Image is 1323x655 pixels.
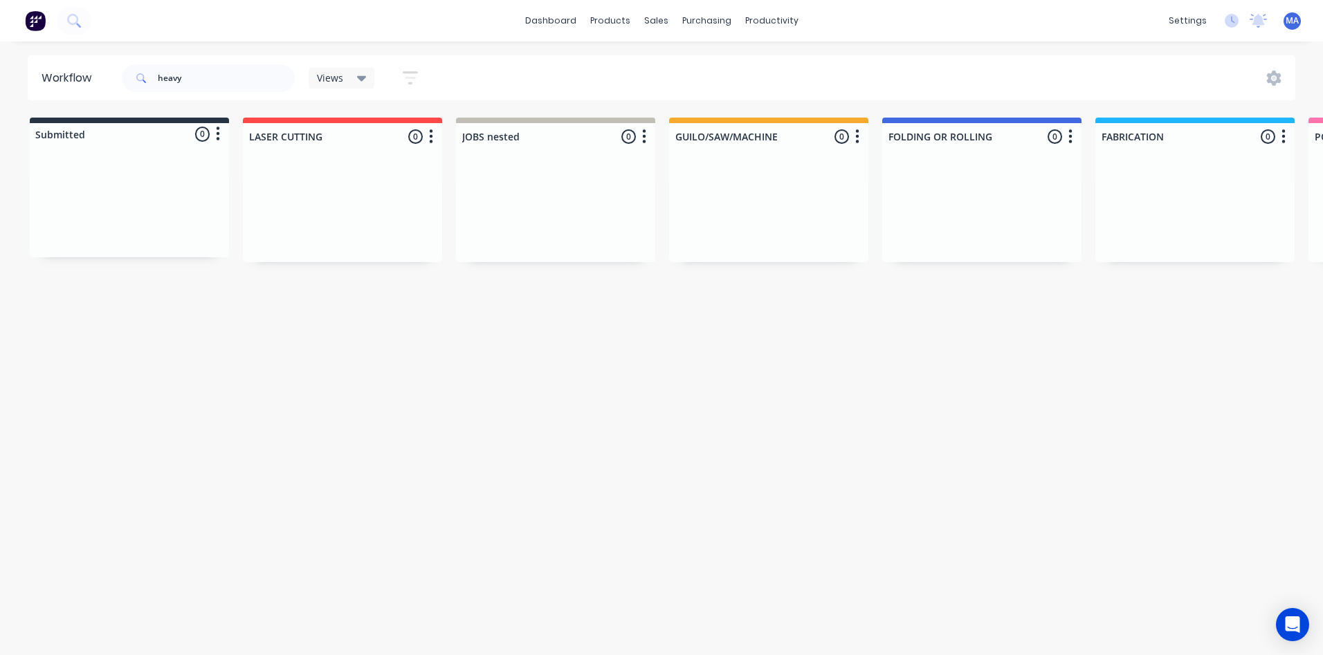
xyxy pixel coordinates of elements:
[158,64,295,92] input: Search for orders...
[1162,10,1214,31] div: settings
[675,10,738,31] div: purchasing
[518,10,583,31] a: dashboard
[42,70,98,86] div: Workflow
[583,10,637,31] div: products
[1286,15,1299,27] span: MA
[738,10,805,31] div: productivity
[637,10,675,31] div: sales
[317,71,343,85] span: Views
[25,10,46,31] img: Factory
[1276,608,1309,641] div: Open Intercom Messenger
